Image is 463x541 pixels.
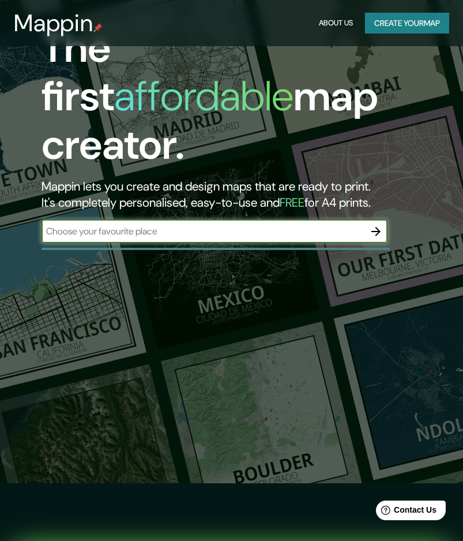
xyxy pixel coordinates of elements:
h5: FREE [280,195,304,211]
h1: The first map creator. [42,24,412,178]
h3: Mappin [14,9,93,37]
img: mappin-pin [93,23,103,32]
h2: Mappin lets you create and design maps that are ready to print. It's completely personalised, eas... [42,178,412,211]
input: Choose your favourite place [42,225,364,238]
button: Create yourmap [365,13,449,34]
iframe: Help widget launcher [360,496,450,528]
h1: affordable [114,69,293,123]
button: About Us [316,13,356,34]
